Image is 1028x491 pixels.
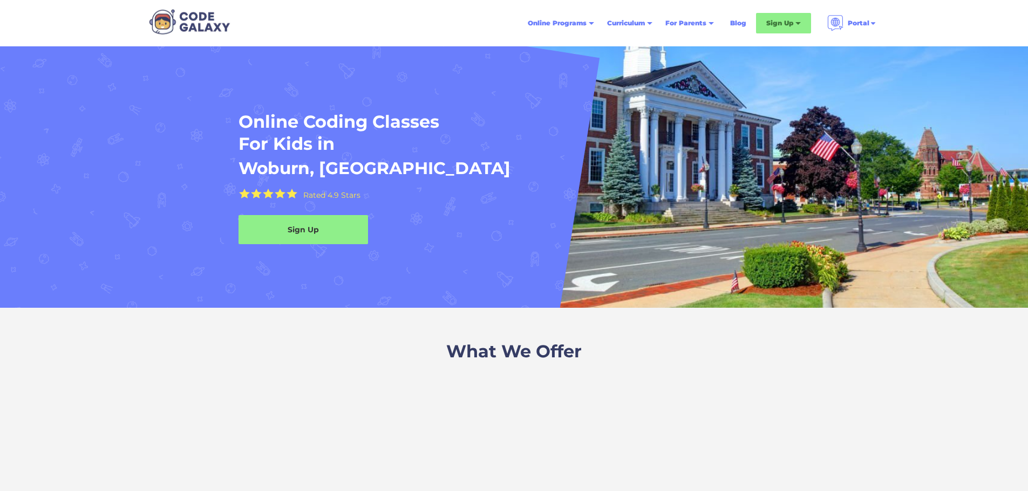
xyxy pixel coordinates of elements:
div: Rated 4.9 Stars [303,191,360,199]
img: Yellow Star - the Code Galaxy [275,189,285,199]
img: Yellow Star - the Code Galaxy [251,189,262,199]
h1: Woburn, [GEOGRAPHIC_DATA] [239,157,510,179]
a: Sign Up [239,215,368,244]
div: Portal [848,18,869,29]
a: Blog [724,13,753,33]
img: Yellow Star - the Code Galaxy [239,189,250,199]
div: Curriculum [607,18,645,29]
h1: Online Coding Classes For Kids in [239,110,705,155]
div: Sign Up [239,224,368,235]
img: Yellow Star - the Code Galaxy [263,189,274,199]
div: Sign Up [766,18,793,29]
img: Yellow Star - the Code Galaxy [287,189,297,199]
div: Online Programs [528,18,587,29]
div: For Parents [665,18,706,29]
